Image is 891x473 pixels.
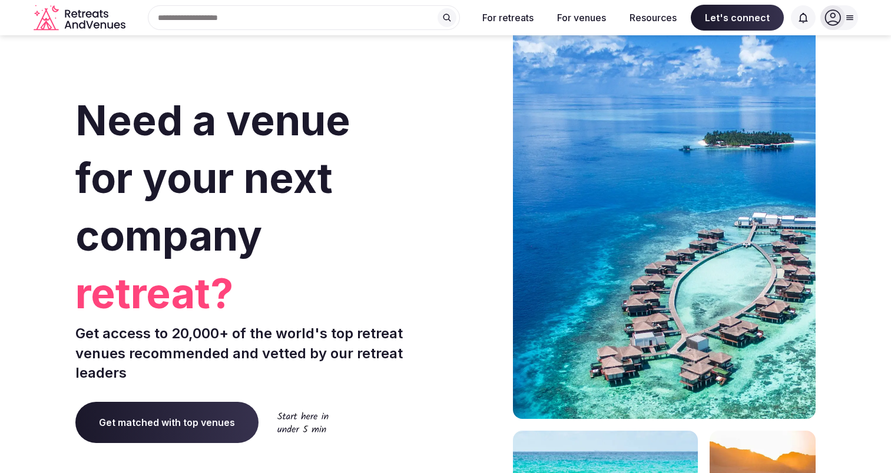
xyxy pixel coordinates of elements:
a: Get matched with top venues [75,402,259,443]
a: Visit the homepage [34,5,128,31]
img: Start here in under 5 min [277,412,329,432]
button: For venues [548,5,615,31]
p: Get access to 20,000+ of the world's top retreat venues recommended and vetted by our retreat lea... [75,324,441,383]
button: Resources [620,5,686,31]
span: Need a venue for your next company [75,95,350,261]
span: retreat? [75,265,441,322]
svg: Retreats and Venues company logo [34,5,128,31]
span: Let's connect [691,5,784,31]
button: For retreats [473,5,543,31]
